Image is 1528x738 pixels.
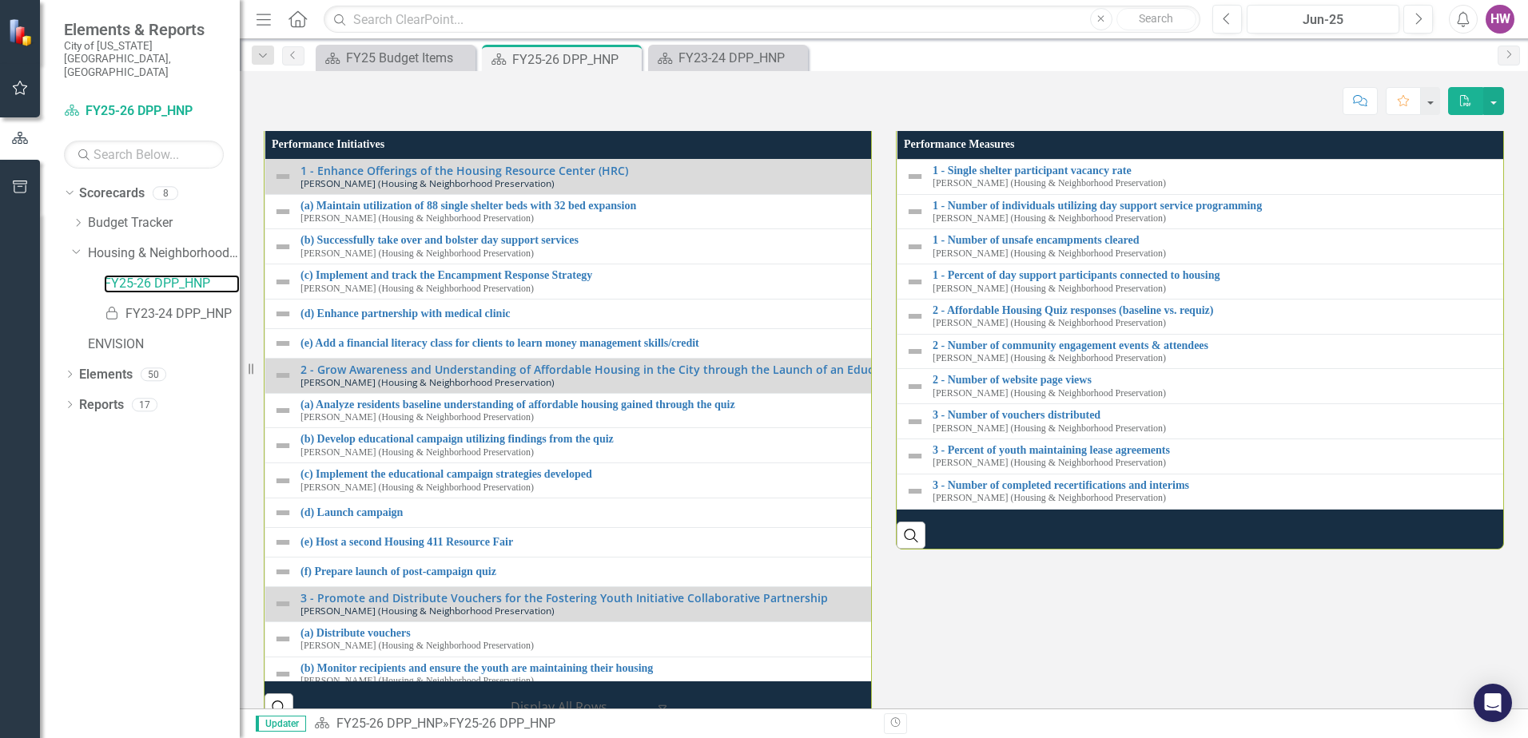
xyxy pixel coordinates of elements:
[300,676,534,686] small: [PERSON_NAME] (Housing & Neighborhood Preservation)
[64,39,224,78] small: City of [US_STATE][GEOGRAPHIC_DATA], [GEOGRAPHIC_DATA]
[933,318,1166,328] small: [PERSON_NAME] (Housing & Neighborhood Preservation)
[79,396,124,415] a: Reports
[1486,5,1514,34] button: HW
[265,428,1485,463] td: Double-Click to Edit Right Click for Context Menu
[273,436,292,455] img: Not Defined
[265,358,1485,393] td: Double-Click to Edit Right Click for Context Menu
[300,234,1476,246] a: (b) Successfully take over and bolster day support services
[64,20,224,39] span: Elements & Reports
[933,213,1166,224] small: [PERSON_NAME] (Housing & Neighborhood Preservation)
[265,657,1485,692] td: Double-Click to Edit Right Click for Context Menu
[449,716,555,731] div: FY25-26 DPP_HNP
[933,178,1166,188] small: [PERSON_NAME] (Housing & Neighborhood Preservation)
[300,284,534,294] small: [PERSON_NAME] (Housing & Neighborhood Preservation)
[265,393,1485,428] td: Double-Click to Edit Right Click for Context Menu
[273,594,292,613] img: Not Defined
[300,605,555,616] small: [PERSON_NAME] (Housing & Neighborhood Preservation)
[905,202,925,221] img: Not Defined
[88,335,240,354] a: ENVISION
[905,167,925,186] img: Not Defined
[933,248,1166,259] small: [PERSON_NAME] (Housing & Neighborhood Preservation)
[265,328,1485,358] td: Double-Click to Edit Right Click for Context Menu
[905,446,925,466] img: Not Defined
[300,200,1476,212] a: (a) Maintain utilization of 88 single shelter beds with 32 bed expansion
[273,202,292,221] img: Not Defined
[300,641,534,651] small: [PERSON_NAME] (Housing & Neighborhood Preservation)
[273,237,292,256] img: Not Defined
[324,6,1200,34] input: Search ClearPoint...
[933,284,1166,294] small: [PERSON_NAME] (Housing & Neighborhood Preservation)
[273,334,292,353] img: Not Defined
[300,506,1476,518] a: (d) Launch campaign
[300,536,1476,548] a: (e) Host a second Housing 411 Resource Fair
[905,237,925,256] img: Not Defined
[1247,5,1399,34] button: Jun-25
[933,423,1166,434] small: [PERSON_NAME] (Housing & Neighborhood Preservation)
[273,562,292,581] img: Not Defined
[314,715,872,733] div: »
[933,353,1166,363] small: [PERSON_NAME] (Housing & Neighborhood Preservation)
[905,412,925,431] img: Not Defined
[300,482,534,493] small: [PERSON_NAME] (Housing & Neighborhood Preservation)
[905,482,925,501] img: Not Defined
[273,272,292,292] img: Not Defined
[8,18,37,46] img: ClearPoint Strategy
[300,662,1476,674] a: (b) Monitor recipients and ensure the youth are maintaining their housing
[652,48,804,68] a: FY23-24 DPP_HNP
[273,503,292,522] img: Not Defined
[933,493,1166,503] small: [PERSON_NAME] (Housing & Neighborhood Preservation)
[265,159,1485,194] td: Double-Click to Edit Right Click for Context Menu
[273,167,292,186] img: Not Defined
[88,244,240,263] a: Housing & Neighborhood Preservation Home
[678,48,804,68] div: FY23-24 DPP_HNP
[300,307,1476,319] a: (d) Enhance partnership with medical clinic
[300,248,534,259] small: [PERSON_NAME] (Housing & Neighborhood Preservation)
[79,366,133,384] a: Elements
[336,716,443,731] a: FY25-26 DPP_HNP
[933,388,1166,399] small: [PERSON_NAME] (Housing & Neighborhood Preservation)
[300,433,1476,445] a: (b) Develop educational campaign utilizing findings from the quiz
[132,398,157,411] div: 17
[300,337,1476,349] a: (e) Add a financial literacy class for clients to learn money management skills/credit
[300,269,1476,281] a: (c) Implement and track the Encampment Response Strategy
[79,184,145,203] a: Scorecards
[265,498,1485,528] td: Double-Click to Edit Right Click for Context Menu
[300,377,555,387] small: [PERSON_NAME] (Housing & Neighborhood Preservation)
[88,214,240,232] a: Budget Tracker
[300,399,1476,411] a: (a) Analyze residents baseline understanding of affordable housing gained through the quiz
[320,48,472,68] a: FY25 Budget Items
[273,471,292,490] img: Not Defined
[265,621,1485,657] td: Double-Click to Edit Right Click for Context Menu
[265,587,1485,622] td: Double-Click to Edit Right Click for Context Menu
[273,304,292,323] img: Not Defined
[905,272,925,292] img: Not Defined
[273,629,292,649] img: Not Defined
[265,229,1485,264] td: Double-Click to Edit Right Click for Context Menu
[141,367,166,381] div: 50
[1116,8,1196,30] button: Search
[905,342,925,361] img: Not Defined
[346,48,472,68] div: FY25 Budget Items
[104,275,240,293] a: FY25-26 DPP_HNP
[300,363,1476,375] a: 2 - Grow Awareness and Understanding of Affordable Housing in the City through the Launch of an E...
[153,186,178,200] div: 8
[300,165,1476,177] a: 1 - Enhance Offerings of the Housing Resource Center (HRC)
[265,528,1485,557] td: Double-Click to Edit Right Click for Context Menu
[300,213,534,224] small: [PERSON_NAME] (Housing & Neighborhood Preservation)
[300,412,534,423] small: [PERSON_NAME] (Housing & Neighborhood Preservation)
[273,533,292,552] img: Not Defined
[300,468,1476,480] a: (c) Implement the educational campaign strategies developed
[256,716,306,732] span: Updater
[273,401,292,420] img: Not Defined
[64,141,224,169] input: Search Below...
[1474,684,1512,722] div: Open Intercom Messenger
[265,299,1485,328] td: Double-Click to Edit Right Click for Context Menu
[64,102,224,121] a: FY25-26 DPP_HNP
[265,264,1485,300] td: Double-Click to Edit Right Click for Context Menu
[1139,12,1173,25] span: Search
[300,627,1476,639] a: (a) Distribute vouchers
[300,178,555,188] small: [PERSON_NAME] (Housing & Neighborhood Preservation)
[905,307,925,326] img: Not Defined
[512,50,638,69] div: FY25-26 DPP_HNP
